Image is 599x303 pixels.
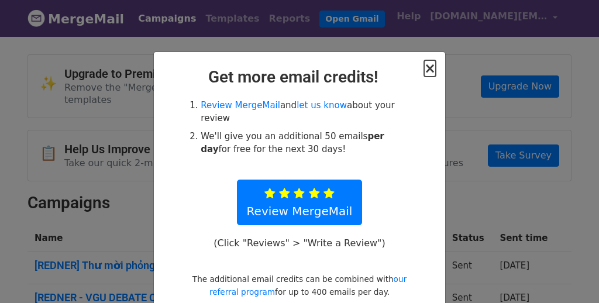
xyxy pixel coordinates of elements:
[237,180,363,225] a: Review MergeMail
[201,130,411,156] li: We'll give you an additional 50 emails for free for the next 30 days!
[192,274,407,297] small: The additional email credits can be combined with for up to 400 emails per day.
[201,100,280,111] a: Review MergeMail
[424,60,436,77] span: ×
[297,100,347,111] a: let us know
[209,274,407,297] a: our referral program
[201,131,384,155] strong: per day
[208,237,391,249] p: (Click "Reviews" > "Write a Review")
[541,247,599,303] iframe: Chat Widget
[424,61,436,75] button: Close
[163,67,436,87] h2: Get more email credits!
[201,99,411,125] li: and about your review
